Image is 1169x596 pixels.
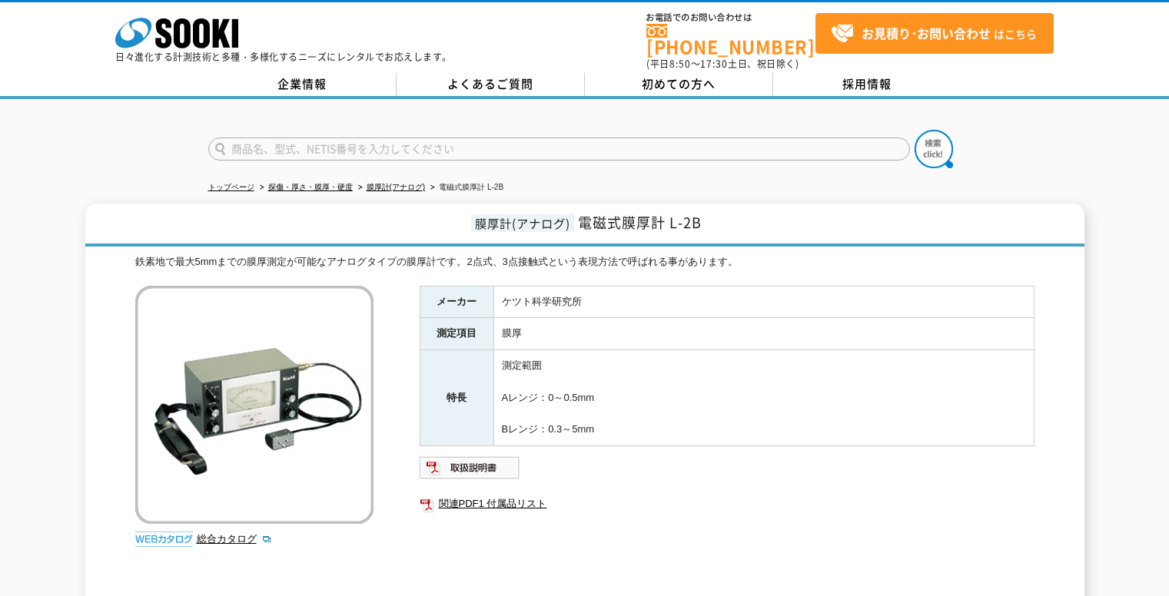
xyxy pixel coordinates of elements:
li: 電磁式膜厚計 L-2B [427,180,503,196]
img: btn_search.png [915,130,953,168]
span: 膜厚計(アナログ) [471,214,574,232]
th: メーカー [420,286,493,318]
a: 採用情報 [773,73,961,96]
td: 測定範囲 Aレンジ：0～0.5mm Bレンジ：0.3～5mm [493,350,1034,446]
img: 取扱説明書 [420,455,520,480]
span: お電話でのお問い合わせは [646,13,815,22]
span: 初めての方へ [642,75,716,92]
a: [PHONE_NUMBER] [646,24,815,55]
span: 8:50 [669,57,691,71]
span: (平日 ～ 土日、祝日除く) [646,57,799,71]
p: 日々進化する計測技術と多種・多様化するニーズにレンタルでお応えします。 [115,52,452,61]
td: 膜厚 [493,318,1034,350]
a: よくあるご質問 [397,73,585,96]
img: webカタログ [135,531,193,547]
span: はこちら [831,22,1037,45]
span: 電磁式膜厚計 L-2B [578,212,702,233]
a: 初めての方へ [585,73,773,96]
strong: お見積り･お問い合わせ [862,24,991,42]
div: 鉄素地で最大5mmまでの膜厚測定が可能なアナログタイプの膜厚計です。2点式、3点接触式という表現方法で呼ばれる事があります。 [135,254,1034,270]
th: 測定項目 [420,318,493,350]
td: ケツト科学研究所 [493,286,1034,318]
a: 総合カタログ [197,533,272,545]
a: お見積り･お問い合わせはこちら [815,13,1054,54]
a: 探傷・厚さ・膜厚・硬度 [268,183,353,191]
a: 取扱説明書 [420,465,520,477]
img: 電磁式膜厚計 L-2B [135,286,374,524]
a: 企業情報 [208,73,397,96]
a: トップページ [208,183,254,191]
th: 特長 [420,350,493,446]
span: 17:30 [700,57,728,71]
a: 膜厚計(アナログ) [367,183,426,191]
input: 商品名、型式、NETIS番号を入力してください [208,137,910,161]
a: 関連PDF1 付属品リスト [420,494,1034,514]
